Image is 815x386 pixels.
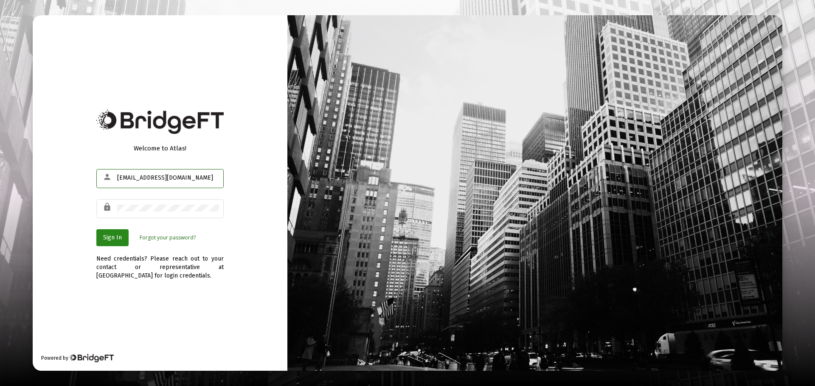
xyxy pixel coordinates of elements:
div: Powered by [41,354,114,362]
div: Welcome to Atlas! [96,144,224,153]
a: Forgot your password? [140,233,196,242]
mat-icon: lock [103,202,113,212]
span: Sign In [103,234,122,241]
input: Email or Username [117,175,219,181]
div: Need credentials? Please reach out to your contact or representative at [GEOGRAPHIC_DATA] for log... [96,246,224,280]
mat-icon: person [103,172,113,182]
img: Bridge Financial Technology Logo [69,354,114,362]
button: Sign In [96,229,129,246]
img: Bridge Financial Technology Logo [96,110,224,134]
